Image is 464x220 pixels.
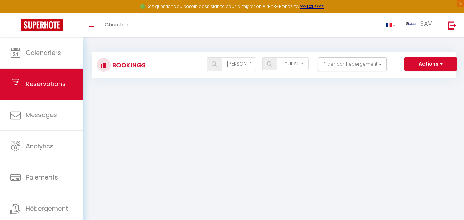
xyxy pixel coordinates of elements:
button: Actions [404,57,457,71]
img: Super Booking [21,19,63,31]
span: Hébergement [26,204,68,213]
img: logout [448,21,456,30]
span: Calendriers [26,48,61,57]
span: Analytics [26,142,54,150]
h3: Bookings [111,57,146,73]
button: Filtrer par hébergement [318,57,387,71]
span: Chercher [105,21,128,28]
span: Réservations [26,80,66,88]
a: Chercher [100,13,134,37]
span: Messages [26,111,57,119]
a: ... SAV [400,13,441,37]
span: SAV [420,19,432,28]
input: Chercher [222,57,256,71]
a: >>> ICI <<<< [300,3,324,9]
span: Paiements [26,173,58,182]
img: ... [406,22,416,25]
